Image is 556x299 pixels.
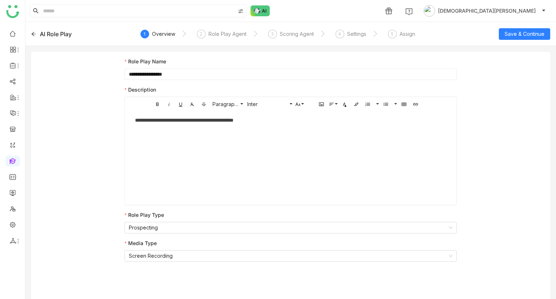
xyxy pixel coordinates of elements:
[198,98,209,109] button: Strikethrough (Ctrl+S)
[388,30,415,43] div: 5Assign
[210,98,244,109] button: Paragraph Format
[347,30,366,38] div: Settings
[140,30,175,43] div: 1Overview
[499,28,550,40] button: Save & Continue
[200,31,202,37] span: 2
[271,31,274,37] span: 3
[316,98,327,109] button: Insert Image (Ctrl+P)
[392,98,398,109] button: Unordered List
[328,98,338,109] button: Align
[380,98,391,109] button: Unordered List
[280,30,314,38] div: Scoring Agent
[374,98,380,109] button: Ordered List
[129,222,452,233] nz-select-item: Prospecting
[294,98,305,109] button: Font Size
[336,30,366,43] div: 4Settings
[250,5,270,16] img: ask-buddy-normal.svg
[187,98,198,109] button: Clear Formatting
[246,101,289,107] span: Inter
[339,98,350,109] button: Text Color
[338,31,341,37] span: 4
[164,98,174,109] button: Italic (Ctrl+I)
[152,98,163,109] button: Bold (Ctrl+B)
[405,8,413,15] img: help.svg
[422,5,547,17] button: [DEMOGRAPHIC_DATA][PERSON_NAME]
[351,98,362,109] button: Background Color
[125,58,166,66] label: Role Play Name
[208,30,247,38] div: Role Play Agent
[399,98,409,109] button: Insert Table
[125,86,156,94] label: Description
[505,30,544,38] span: Save & Continue
[152,30,175,38] div: Overview
[391,31,393,37] span: 5
[125,211,164,219] label: Role Play Type
[40,30,72,38] div: AI Role Play
[268,30,314,43] div: 3Scoring Agent
[424,5,435,17] img: avatar
[175,98,186,109] button: Underline (Ctrl+U)
[129,250,452,261] nz-select-item: Screen Recording
[438,7,536,15] span: [DEMOGRAPHIC_DATA][PERSON_NAME]
[143,31,146,37] span: 1
[245,98,293,109] button: Inter
[197,30,247,43] div: 2Role Play Agent
[211,101,240,107] span: Paragraph Format
[400,30,415,38] div: Assign
[238,8,244,14] img: search-type.svg
[410,98,421,109] button: Insert Link (Ctrl+K)
[125,239,156,247] label: Media Type
[6,5,19,18] img: logo
[362,98,373,109] button: Ordered List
